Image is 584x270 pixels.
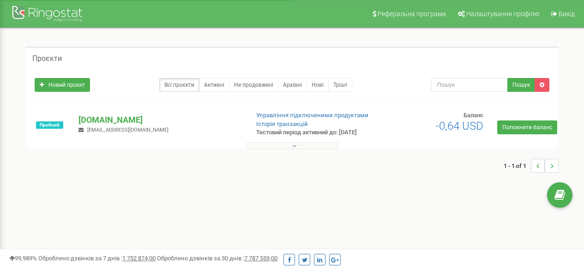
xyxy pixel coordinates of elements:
[559,10,575,18] span: Вихід
[378,10,446,18] span: Реферальна програма
[504,159,531,173] span: 1 - 1 of 1
[256,128,374,137] p: Тестовий період активний до: [DATE]
[328,78,352,92] a: Тріал
[199,78,229,92] a: Активні
[436,120,483,132] span: -0,64 USD
[507,78,535,92] button: Пошук
[87,127,169,133] span: [EMAIL_ADDRESS][DOMAIN_NAME]
[504,150,559,182] nav: ...
[229,78,278,92] a: Не продовжені
[35,78,90,92] a: Новий проєкт
[36,121,63,129] span: Пробний
[159,78,199,92] a: Всі проєкти
[431,78,508,92] input: Пошук
[256,112,368,119] a: Управління підключеними продуктами
[256,120,308,127] a: Історія транзакцій
[9,255,37,262] span: 99,989%
[78,114,241,126] p: [DOMAIN_NAME]
[38,255,156,262] span: Оброблено дзвінків за 7 днів :
[466,10,539,18] span: Налаштування профілю
[464,112,483,119] span: Баланс
[32,54,62,63] h5: Проєкти
[244,255,277,262] u: 7 787 559,00
[122,255,156,262] u: 1 752 874,00
[157,255,277,262] span: Оброблено дзвінків за 30 днів :
[278,78,307,92] a: Архівні
[307,78,329,92] a: Нові
[497,120,557,134] a: Поповнити баланс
